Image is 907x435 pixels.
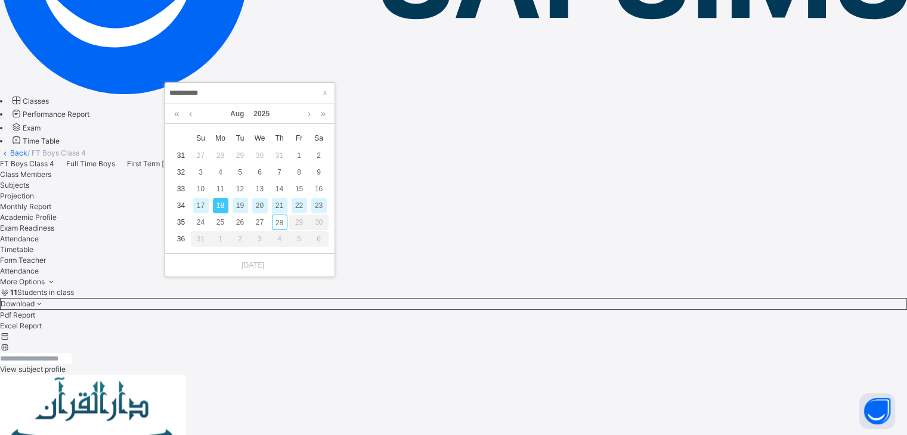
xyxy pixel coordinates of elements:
div: 29 [289,215,309,230]
a: Next month (PageDown) [305,104,314,124]
span: Exam [23,123,41,132]
td: August 16, 2025 [309,181,329,197]
td: August 29, 2025 [289,214,309,231]
td: August 31, 2025 [191,231,211,247]
a: Performance Report [10,110,89,119]
div: 1 [211,231,230,247]
div: 3 [250,231,270,247]
td: August 3, 2025 [191,164,211,181]
div: 25 [213,215,228,230]
div: 18 [213,198,228,213]
td: August 4, 2025 [211,164,230,181]
td: August 22, 2025 [289,197,309,214]
div: 1 [292,148,307,163]
div: 6 [252,164,268,180]
td: August 27, 2025 [250,214,270,231]
td: September 2, 2025 [230,231,250,247]
span: Classes [23,97,49,105]
span: Th [270,133,289,144]
td: August 25, 2025 [211,214,230,231]
div: 4 [213,164,228,180]
div: 30 [252,148,268,163]
td: August 21, 2025 [270,197,289,214]
span: Performance Report [23,110,89,119]
div: 10 [193,181,209,197]
td: August 2, 2025 [309,147,329,164]
a: Time Table [10,136,60,145]
td: July 28, 2025 [211,147,230,164]
th: Sat [309,129,329,147]
div: 13 [252,181,268,197]
div: 19 [233,198,248,213]
div: 2 [311,148,327,163]
div: 26 [233,215,248,230]
div: 11 [213,181,228,197]
span: First Term [DATE]-[DATE] [127,159,212,168]
div: 9 [311,164,327,180]
th: Tue [230,129,250,147]
div: 31 [272,148,287,163]
th: Wed [250,129,270,147]
div: 8 [292,164,307,180]
div: 27 [193,148,209,163]
td: August 23, 2025 [309,197,329,214]
div: 30 [309,215,329,230]
a: Next year (Control + right) [317,104,329,124]
td: September 1, 2025 [211,231,230,247]
th: Thu [270,129,289,147]
td: August 10, 2025 [191,181,211,197]
a: Classes [10,97,49,105]
div: 23 [311,198,327,213]
span: Tu [230,133,250,144]
span: Full Time Boys [66,159,115,168]
div: 3 [193,164,209,180]
span: We [250,133,270,144]
div: 31 [191,231,211,247]
div: 4 [270,231,289,247]
td: 36 [171,231,191,247]
td: August 15, 2025 [289,181,309,197]
div: 6 [309,231,329,247]
td: 34 [171,197,191,214]
span: Students in class [10,288,74,297]
a: Back [10,148,27,157]
td: August 14, 2025 [270,181,289,197]
td: September 4, 2025 [270,231,289,247]
td: 31 [171,147,191,164]
td: August 28, 2025 [270,214,289,231]
span: Time Table [23,136,60,145]
button: Open asap [859,393,895,429]
a: Last year (Control + left) [171,104,182,124]
td: August 11, 2025 [211,181,230,197]
td: 32 [171,164,191,181]
div: 17 [193,198,209,213]
span: Su [191,133,211,144]
th: Sun [191,129,211,147]
div: 28 [272,215,287,230]
span: Download [1,299,35,308]
td: September 6, 2025 [309,231,329,247]
td: August 7, 2025 [270,164,289,181]
a: 2025 [249,104,274,124]
td: September 3, 2025 [250,231,270,247]
td: July 30, 2025 [250,147,270,164]
a: Aug [225,104,249,124]
span: / FT Boys Class 4 [27,148,86,157]
td: August 13, 2025 [250,181,270,197]
td: July 27, 2025 [191,147,211,164]
td: August 30, 2025 [309,214,329,231]
td: August 9, 2025 [309,164,329,181]
td: August 18, 2025 [211,197,230,214]
div: 5 [233,164,248,180]
div: 21 [272,198,287,213]
b: 11 [10,288,17,297]
div: 7 [272,164,287,180]
div: 28 [213,148,228,163]
div: 27 [252,215,268,230]
td: August 12, 2025 [230,181,250,197]
a: Exam [10,123,41,132]
span: Sa [309,133,329,144]
td: 35 [171,214,191,231]
td: July 31, 2025 [270,147,289,164]
td: August 19, 2025 [230,197,250,214]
